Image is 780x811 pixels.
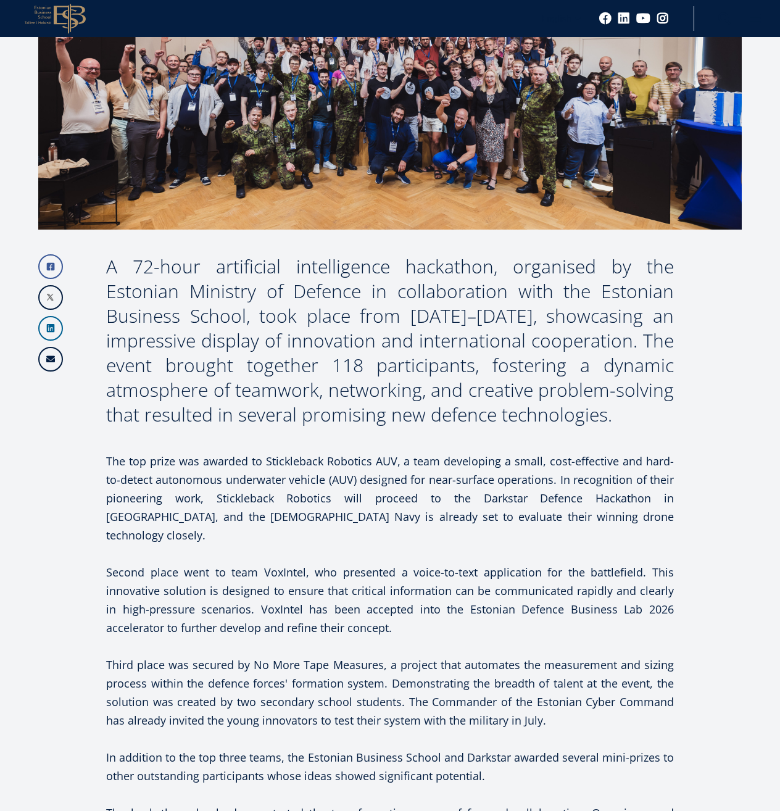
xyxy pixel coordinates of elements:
p: The top prize was awarded to Stickleback Robotics AUV, a team developing a small, cost-effective ... [106,452,674,544]
p: Second place went to team VoxIntel, who presented a voice-to-text application for the battlefield... [106,563,674,637]
a: Facebook [38,254,63,279]
p: In addition to the top three teams, the Estonian Business School and Darkstar awarded several min... [106,748,674,785]
a: Linkedin [38,316,63,341]
a: Linkedin [618,12,630,25]
div: A 72-hour artificial intelligence hackathon, organised by the Estonian Ministry of Defence in col... [106,254,674,427]
a: Youtube [636,12,650,25]
img: X [39,286,62,309]
a: Facebook [599,12,612,25]
p: Third place was secured by No More Tape Measures, a project that automates the measurement and si... [106,655,674,730]
a: Email [38,347,63,372]
a: Instagram [657,12,669,25]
